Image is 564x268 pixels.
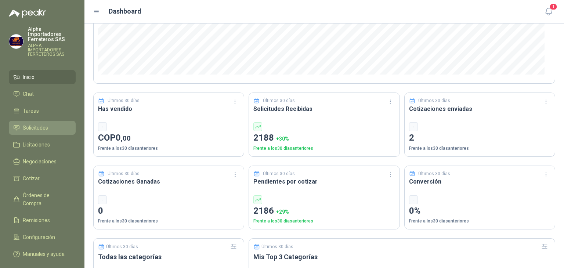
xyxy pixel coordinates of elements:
[116,133,131,143] span: 0
[9,247,76,261] a: Manuales y ayuda
[98,204,239,218] p: 0
[253,177,395,186] h3: Pendientes por cotizar
[253,204,395,218] p: 2186
[409,218,550,225] p: Frente a los 30 días anteriores
[253,145,395,152] p: Frente a los 30 días anteriores
[28,26,76,42] p: Alpha Importadores Ferreteros SAS
[9,70,76,84] a: Inicio
[418,170,450,177] p: Últimos 30 días
[23,107,39,115] span: Tareas
[109,6,141,17] h1: Dashboard
[9,138,76,152] a: Licitaciones
[108,170,140,177] p: Últimos 30 días
[98,104,239,113] h3: Has vendido
[409,204,550,218] p: 0%
[98,218,239,225] p: Frente a los 30 días anteriores
[9,188,76,210] a: Órdenes de Compra
[23,233,55,241] span: Configuración
[409,104,550,113] h3: Cotizaciones enviadas
[28,43,76,57] p: ALPHA IMPORTADORES FERRETEROS SAS
[121,134,131,142] span: ,00
[409,122,418,131] div: -
[9,87,76,101] a: Chat
[9,230,76,244] a: Configuración
[98,253,239,261] h3: Todas las categorías
[98,195,107,204] div: -
[418,97,450,104] p: Últimos 30 días
[261,244,293,249] p: Últimos 30 días
[23,191,69,207] span: Órdenes de Compra
[263,97,295,104] p: Últimos 30 días
[409,195,418,204] div: -
[9,9,46,18] img: Logo peakr
[23,124,48,132] span: Solicitudes
[98,145,239,152] p: Frente a los 30 días anteriores
[9,104,76,118] a: Tareas
[263,170,295,177] p: Últimos 30 días
[9,35,23,48] img: Company Logo
[106,244,138,249] p: Últimos 30 días
[98,177,239,186] h3: Cotizaciones Ganadas
[98,122,107,131] div: -
[23,73,35,81] span: Inicio
[276,136,289,142] span: + 30 %
[23,90,34,98] span: Chat
[253,218,395,225] p: Frente a los 30 días anteriores
[409,131,550,145] p: 2
[409,177,550,186] h3: Conversión
[108,97,140,104] p: Últimos 30 días
[98,131,239,145] p: COP
[9,213,76,227] a: Remisiones
[23,250,65,258] span: Manuales y ayuda
[9,171,76,185] a: Cotizar
[23,141,50,149] span: Licitaciones
[253,104,395,113] h3: Solicitudes Recibidas
[9,155,76,169] a: Negociaciones
[542,5,555,18] button: 1
[23,157,57,166] span: Negociaciones
[23,216,50,224] span: Remisiones
[549,3,557,10] span: 1
[9,121,76,135] a: Solicitudes
[253,253,550,261] h3: Mis Top 3 Categorías
[23,174,40,182] span: Cotizar
[276,209,289,215] span: + 29 %
[409,145,550,152] p: Frente a los 30 días anteriores
[253,131,395,145] p: 2188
